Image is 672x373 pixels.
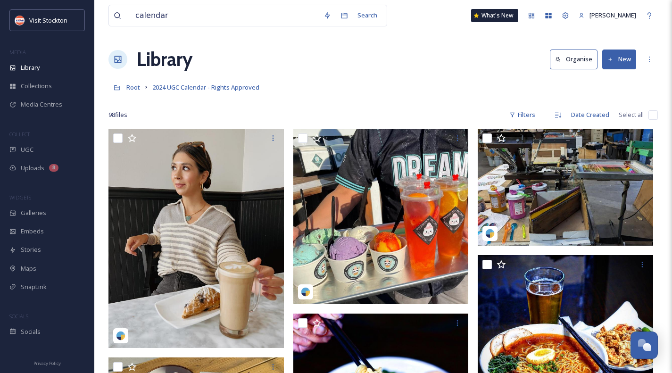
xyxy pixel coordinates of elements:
span: Maps [21,264,36,273]
button: Organise [550,50,597,69]
div: Date Created [566,106,614,124]
span: Media Centres [21,100,62,109]
button: Open Chat [631,332,658,359]
span: WIDGETS [9,194,31,201]
span: Uploads [21,164,44,173]
span: Embeds [21,227,44,236]
span: Collections [21,82,52,91]
img: snapsea-logo.png [301,287,310,297]
a: Root [126,82,140,93]
img: snapsea-logo.png [116,331,125,340]
span: [PERSON_NAME] [589,11,636,19]
a: [PERSON_NAME] [574,6,641,25]
img: unnamed.jpeg [15,16,25,25]
a: Library [137,45,192,74]
div: Filters [505,106,540,124]
span: SnapLink [21,282,47,291]
img: snapsea-logo.png [485,229,495,238]
img: sincerelytwo-411e2ae96ca555af4c2d1b5be954abf86a60743e60d4c28c4e91f2204703a0f0.jpg [108,129,284,348]
span: 2024 UGC Calendar - Rights Approved [152,83,259,91]
button: New [602,50,636,69]
span: Socials [21,327,41,336]
img: somethinghere-c16b993f458bc626551260e1333c47a569c0ad03bb62bbc51e87e759bc210363.jpg [478,129,653,246]
img: dreamicecreamparlor-d629887ec108986086260a9ee154f711a27af01c311907f26378074603687140.jpg [293,129,469,304]
a: 2024 UGC Calendar - Rights Approved [152,82,259,93]
div: 8 [49,164,58,172]
span: Privacy Policy [33,360,61,366]
span: Library [21,63,40,72]
span: UGC [21,145,33,154]
a: What's New [471,9,518,22]
div: Search [353,6,382,25]
input: Search your library [131,5,319,26]
span: 98 file s [108,110,127,119]
span: Visit Stockton [29,16,67,25]
span: SOCIALS [9,313,28,320]
span: Select all [619,110,644,119]
span: Stories [21,245,41,254]
a: Privacy Policy [33,357,61,368]
span: Galleries [21,208,46,217]
span: COLLECT [9,131,30,138]
span: Root [126,83,140,91]
span: MEDIA [9,49,26,56]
